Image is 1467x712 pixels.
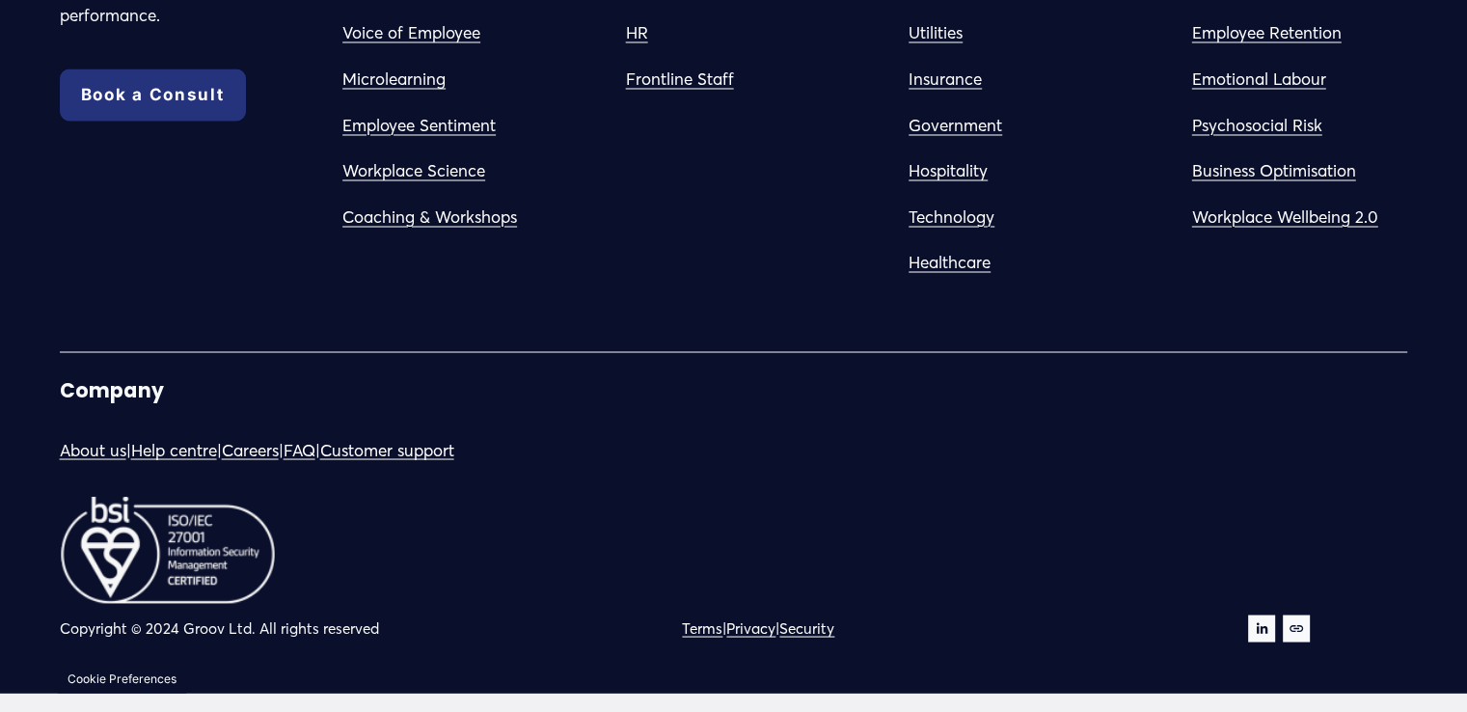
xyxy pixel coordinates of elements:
a: FAQ [284,435,315,465]
a: About us [60,435,126,465]
a: Psychosocial Risk [1192,111,1322,141]
a: HR [626,18,648,48]
p: | | | | [60,435,728,465]
a: Hospitality [909,156,988,186]
a: Technology [909,203,994,233]
a: LinkedIn [1248,615,1275,642]
a: Terms [682,615,722,642]
a: Workplace Science [342,156,485,186]
a: Privacy [726,615,775,642]
section: Manage previously selected cookie options [58,664,186,693]
p: Copyright © 2024 Groov Ltd. All rights reserved [60,615,728,642]
a: Book a Consult [60,68,246,121]
a: Coaching & Workshops [342,203,517,233]
button: Cookie Preferences [68,671,177,685]
a: Employee Retention [1192,18,1342,48]
a: Government [909,111,1002,141]
a: Insurance [909,65,982,95]
a: Business Optimisation [1192,156,1356,186]
a: Frontline Staff [626,65,734,95]
a: Emotional Labour [1192,65,1326,95]
a: Help centre [131,435,217,465]
strong: Company [60,376,164,403]
a: Careers [222,435,279,465]
a: Microlearning [342,65,446,95]
a: Healthcare [909,248,991,278]
a: Customer support [320,435,454,465]
a: Voice of Employee [342,18,480,48]
a: Employee Sentiment [342,111,496,141]
p: | | [682,615,1125,642]
a: g 2.0 [1341,203,1378,233]
a: Security [779,615,834,642]
a: Workplace Wellbein [1192,203,1341,233]
a: URL [1283,615,1310,642]
a: Utilities [909,18,963,48]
